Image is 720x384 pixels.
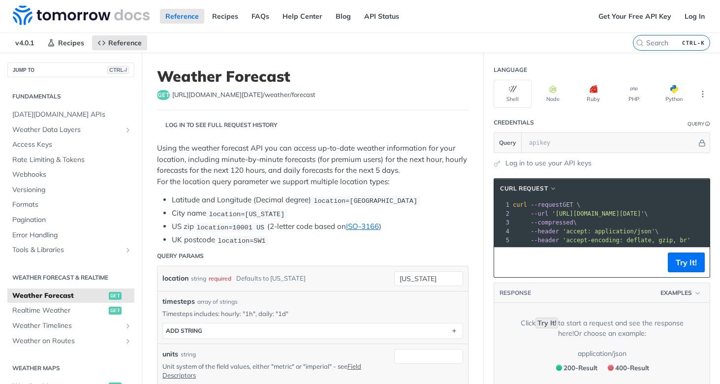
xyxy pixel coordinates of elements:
div: Query Params [157,252,204,260]
button: ADD string [163,323,463,338]
p: Unit system of the field values, either "metric" or "imperial" - see [162,362,379,380]
span: 400 [608,365,614,371]
span: https://api.tomorrow.io/v4/weather/forecast [172,90,315,100]
span: Realtime Weather [12,306,106,316]
button: Try It! [668,253,705,272]
a: Rate Limiting & Tokens [7,153,134,167]
button: Ruby [574,80,612,108]
div: Language [494,65,527,74]
button: Show subpages for Tools & Libraries [124,246,132,254]
a: Error Handling [7,228,134,243]
code: Try It! [535,318,558,328]
span: Recipes [58,38,84,47]
span: Error Handling [12,230,132,240]
a: Reference [92,35,147,50]
div: 5 [494,236,511,245]
kbd: CTRL-K [680,38,707,48]
span: 'accept: application/json' [563,228,655,235]
div: application/json [578,349,626,359]
span: Weather Timelines [12,321,122,331]
div: array of strings [197,297,238,306]
div: QueryInformation [688,120,710,128]
a: Tools & LibrariesShow subpages for Tools & Libraries [7,243,134,257]
button: Show subpages for Weather Data Layers [124,126,132,134]
p: Timesteps includes: hourly: "1h", daily: "1d" [162,309,463,318]
a: Weather TimelinesShow subpages for Weather Timelines [7,319,134,333]
a: Log in to use your API keys [505,158,592,168]
a: Versioning [7,183,134,197]
a: Weather on RoutesShow subpages for Weather on Routes [7,334,134,349]
span: cURL Request [500,184,548,193]
button: Shell [494,80,532,108]
a: Weather Forecastget [7,288,134,303]
h1: Weather Forecast [157,67,469,85]
button: Hide [697,138,707,148]
a: Recipes [207,9,244,24]
a: [DATE][DOMAIN_NAME] APIs [7,107,134,122]
button: PHP [615,80,653,108]
span: location=SW1 [218,237,265,244]
span: get [157,90,170,100]
span: Formats [12,200,132,210]
span: Weather on Routes [12,336,122,346]
span: timesteps [162,296,195,307]
span: --url [531,210,548,217]
div: Log in to see full request history [157,121,278,129]
li: UK postcode [172,234,469,246]
a: Field Descriptors [162,362,361,379]
svg: More ellipsis [698,90,707,98]
span: 'accept-encoding: deflate, gzip, br' [563,237,690,244]
img: Tomorrow.io Weather API Docs [13,5,150,25]
button: RESPONSE [499,288,532,298]
a: Get Your Free API Key [593,9,677,24]
span: --header [531,237,559,244]
li: US zip (2-letter code based on ) [172,221,469,232]
span: get [109,307,122,315]
a: Realtime Weatherget [7,303,134,318]
span: Reference [108,38,142,47]
button: Show subpages for Weather on Routes [124,337,132,345]
a: Help Center [277,9,328,24]
span: get [109,292,122,300]
label: location [162,271,188,286]
a: API Status [359,9,405,24]
div: 4 [494,227,511,236]
span: v4.0.1 [10,35,39,50]
div: Click to start a request and see the response here! Or choose an example: [509,318,695,339]
div: 1 [494,200,511,209]
button: Show subpages for Weather Timelines [124,322,132,330]
span: Examples [660,288,692,297]
a: Formats [7,197,134,212]
h2: Weather Forecast & realtime [7,273,134,282]
a: Webhooks [7,167,134,182]
button: Python [655,80,693,108]
input: apikey [524,133,697,153]
span: --header [531,228,559,235]
div: Query [688,120,704,128]
a: Blog [330,9,356,24]
span: Tools & Libraries [12,245,122,255]
span: location=[GEOGRAPHIC_DATA] [313,197,417,204]
div: Credentials [494,118,534,127]
li: Latitude and Longitude (Decimal degree) [172,194,469,206]
a: Recipes [42,35,90,50]
span: Access Keys [12,140,132,150]
span: Query [499,138,516,147]
button: Node [534,80,572,108]
span: Versioning [12,185,132,195]
span: 200 - Result [563,364,597,372]
span: location=[US_STATE] [209,210,284,218]
span: Weather Forecast [12,291,106,301]
button: JUMP TOCTRL-/ [7,63,134,77]
div: string [181,350,196,359]
span: Pagination [12,215,132,225]
li: City name [172,208,469,219]
button: 200200-Result [551,361,601,374]
span: --request [531,201,563,208]
span: location=10001 US [196,224,264,231]
h2: Fundamentals [7,92,134,101]
button: Copy to clipboard [499,255,513,270]
p: Using the weather forecast API you can access up-to-date weather information for your location, i... [157,143,469,187]
button: cURL Request [497,184,561,193]
span: \ [513,228,658,235]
